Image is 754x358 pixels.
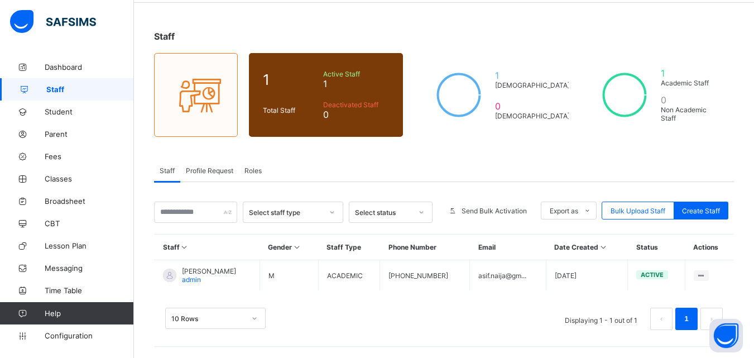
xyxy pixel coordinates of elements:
span: Parent [45,130,134,139]
span: CBT [45,219,134,228]
span: Export as [550,207,578,215]
span: Create Staff [682,207,720,215]
span: Deactivated Staff [323,101,390,109]
span: Profile Request [186,166,233,175]
li: 下一页 [700,308,723,330]
button: next page [700,308,723,330]
th: Status [628,235,685,260]
span: 0 [495,101,570,112]
span: [PERSON_NAME] [182,267,236,275]
span: active [641,271,664,279]
i: Sort in Ascending Order [180,243,189,251]
span: Messaging [45,264,134,273]
th: Phone Number [380,235,470,260]
span: Academic Staff [661,79,720,87]
div: 10 Rows [171,314,245,323]
span: Configuration [45,331,133,340]
td: ACADEMIC [318,260,380,291]
div: Total Staff [260,103,320,117]
span: 1 [323,78,390,89]
span: 0 [661,94,720,106]
td: [PHONE_NUMBER] [380,260,470,291]
li: Displaying 1 - 1 out of 1 [556,308,646,330]
td: M [260,260,318,291]
span: Non Academic Staff [661,106,720,122]
th: Email [470,235,546,260]
span: [DEMOGRAPHIC_DATA] [495,112,570,120]
td: asif.naija@gm... [470,260,546,291]
span: 0 [323,109,390,120]
td: [DATE] [546,260,628,291]
div: Select status [355,208,412,217]
span: Staff [46,85,134,94]
span: Student [45,107,134,116]
span: Send Bulk Activation [462,207,527,215]
th: Date Created [546,235,628,260]
li: 1 [675,308,698,330]
span: Staff [160,166,175,175]
span: Broadsheet [45,197,134,206]
span: [DEMOGRAPHIC_DATA] [495,81,570,89]
span: Lesson Plan [45,241,134,250]
button: Open asap [709,319,743,352]
span: 1 [495,70,570,81]
img: safsims [10,10,96,34]
th: Actions [685,235,734,260]
span: Dashboard [45,63,134,71]
span: Fees [45,152,134,161]
span: 1 [263,71,318,88]
th: Staff [155,235,260,260]
th: Staff Type [318,235,380,260]
i: Sort in Ascending Order [598,243,608,251]
a: 1 [681,312,691,326]
span: Staff [154,31,175,42]
span: Roles [244,166,262,175]
span: Bulk Upload Staff [611,207,665,215]
li: 上一页 [650,308,673,330]
th: Gender [260,235,318,260]
button: prev page [650,308,673,330]
span: Help [45,309,133,318]
span: 1 [661,68,720,79]
span: Time Table [45,286,134,295]
span: admin [182,275,201,284]
span: Classes [45,174,134,183]
div: Select staff type [249,208,323,217]
i: Sort in Ascending Order [292,243,301,251]
span: Active Staff [323,70,390,78]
